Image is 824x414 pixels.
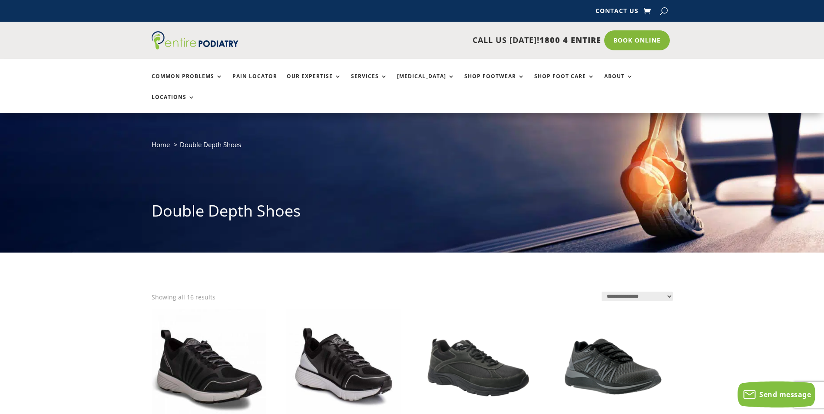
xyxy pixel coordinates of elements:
[152,200,673,226] h1: Double Depth Shoes
[232,73,277,92] a: Pain Locator
[152,292,215,303] p: Showing all 16 results
[152,140,170,149] a: Home
[351,73,387,92] a: Services
[604,30,670,50] a: Book Online
[152,43,238,51] a: Entire Podiatry
[272,35,601,46] p: CALL US [DATE]!
[604,73,633,92] a: About
[464,73,525,92] a: Shop Footwear
[534,73,595,92] a: Shop Foot Care
[602,292,673,301] select: Shop order
[152,73,223,92] a: Common Problems
[180,140,241,149] span: Double Depth Shoes
[738,381,815,407] button: Send message
[152,94,195,113] a: Locations
[152,139,673,157] nav: breadcrumb
[759,390,811,399] span: Send message
[539,35,601,45] span: 1800 4 ENTIRE
[287,73,341,92] a: Our Expertise
[596,8,639,17] a: Contact Us
[152,31,238,49] img: logo (1)
[397,73,455,92] a: [MEDICAL_DATA]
